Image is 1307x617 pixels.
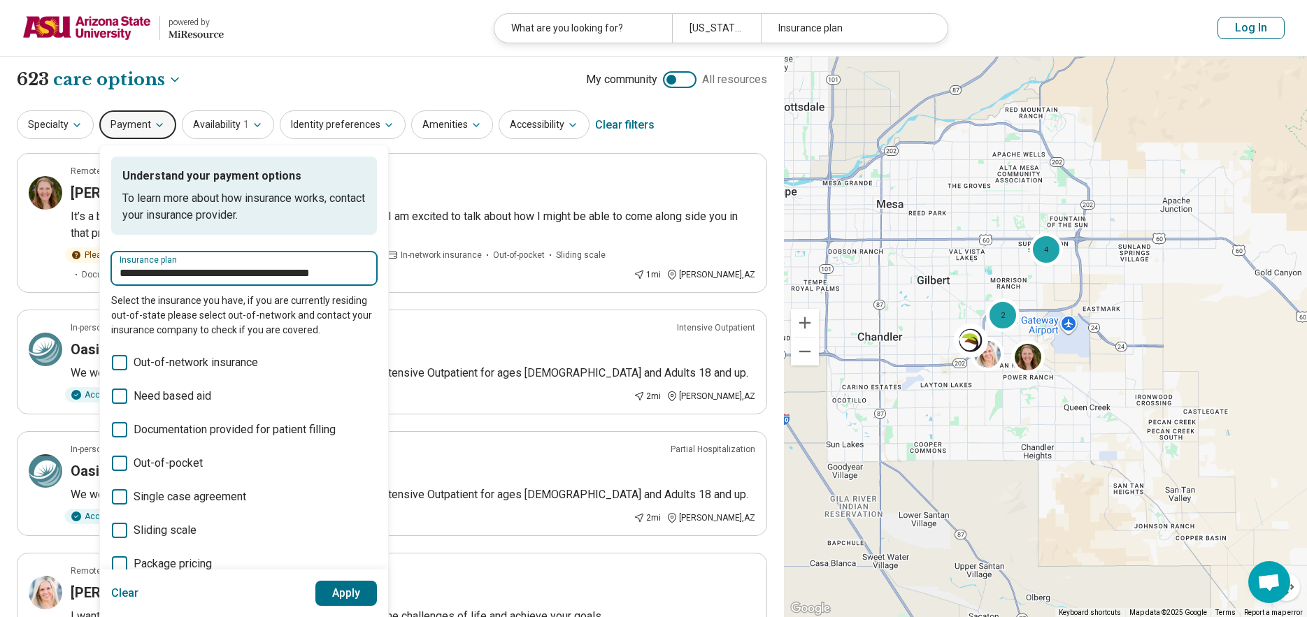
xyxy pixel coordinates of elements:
[134,556,212,572] span: Package pricing
[134,421,336,438] span: Documentation provided for patient filling
[986,298,1020,332] div: 2
[666,390,755,402] div: [PERSON_NAME] , AZ
[493,249,545,261] span: Out-of-pocket
[499,110,590,139] button: Accessibility
[134,488,246,505] span: Single case agreement
[53,68,182,92] button: Care options
[71,183,180,203] h3: [PERSON_NAME]
[65,509,161,524] div: Accepting clients
[243,117,249,132] span: 1
[677,321,755,334] p: Intensive Outpatient
[315,581,378,606] button: Apply
[761,14,938,43] div: Insurance plan
[120,256,369,264] label: Insurance plan
[71,321,124,334] p: In-person only
[65,247,148,263] div: Please inquire
[671,443,755,456] p: Partial Hospitalization
[17,68,182,92] h1: 623
[122,168,366,184] p: Understand your payment options
[1248,561,1290,603] div: Open chat
[169,16,224,29] div: powered by
[182,110,274,139] button: Availability1
[411,110,493,139] button: Amenities
[71,443,124,456] p: In-person only
[65,387,161,402] div: Accepting clients
[134,354,258,371] span: Out-of-network insurance
[22,11,224,45] a: Arizona State Universitypowered by
[111,581,139,606] button: Clear
[71,165,149,177] p: Remote or In-person
[71,208,755,242] p: It’s a big step to explore ways to support your mental health, and I am excited to talk about how...
[134,388,211,405] span: Need based aid
[82,268,241,281] span: Documentation provided for patient filling
[634,268,661,281] div: 1 mi
[1129,609,1207,616] span: Map data ©2025 Google
[122,190,366,224] p: To learn more about how insurance works, contact your insurance provider.
[672,14,761,43] div: [US_STATE][GEOGRAPHIC_DATA], [GEOGRAPHIC_DATA][PERSON_NAME], [GEOGRAPHIC_DATA]
[280,110,406,139] button: Identity preferences
[1244,609,1303,616] a: Report a map error
[634,390,661,402] div: 2 mi
[634,511,661,524] div: 2 mi
[791,309,819,337] button: Zoom in
[595,108,655,142] div: Clear filters
[556,249,606,261] span: Sliding scale
[53,68,165,92] span: care options
[71,486,755,503] p: We welcome free assessments for Partial Hospitalization and Intensive Outpatient for ages [DEMOGR...
[71,565,149,577] p: Remote or In-person
[134,455,203,472] span: Out-of-pocket
[99,110,176,139] button: Payment
[71,583,180,602] h3: [PERSON_NAME]
[71,461,224,481] h3: Oasis Behavioral Health
[791,337,819,365] button: Zoom out
[401,249,482,261] span: In-network insurance
[666,511,755,524] div: [PERSON_NAME] , AZ
[71,340,224,359] h3: Oasis Behavioral Health
[71,365,755,382] p: We welcome free assessments for Partial Hospitalization and Intensive Outpatient for ages [DEMOGR...
[494,14,672,43] div: What are you looking for?
[702,71,767,88] span: All resources
[1217,17,1285,39] button: Log In
[586,71,657,88] span: My community
[17,110,94,139] button: Specialty
[666,268,755,281] div: [PERSON_NAME] , AZ
[1029,233,1063,266] div: 4
[111,293,377,337] p: Select the insurance you have, if you are currently residing out-of-state please select out-of-ne...
[1215,609,1236,616] a: Terms (opens in new tab)
[134,522,197,539] span: Sliding scale
[22,11,151,45] img: Arizona State University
